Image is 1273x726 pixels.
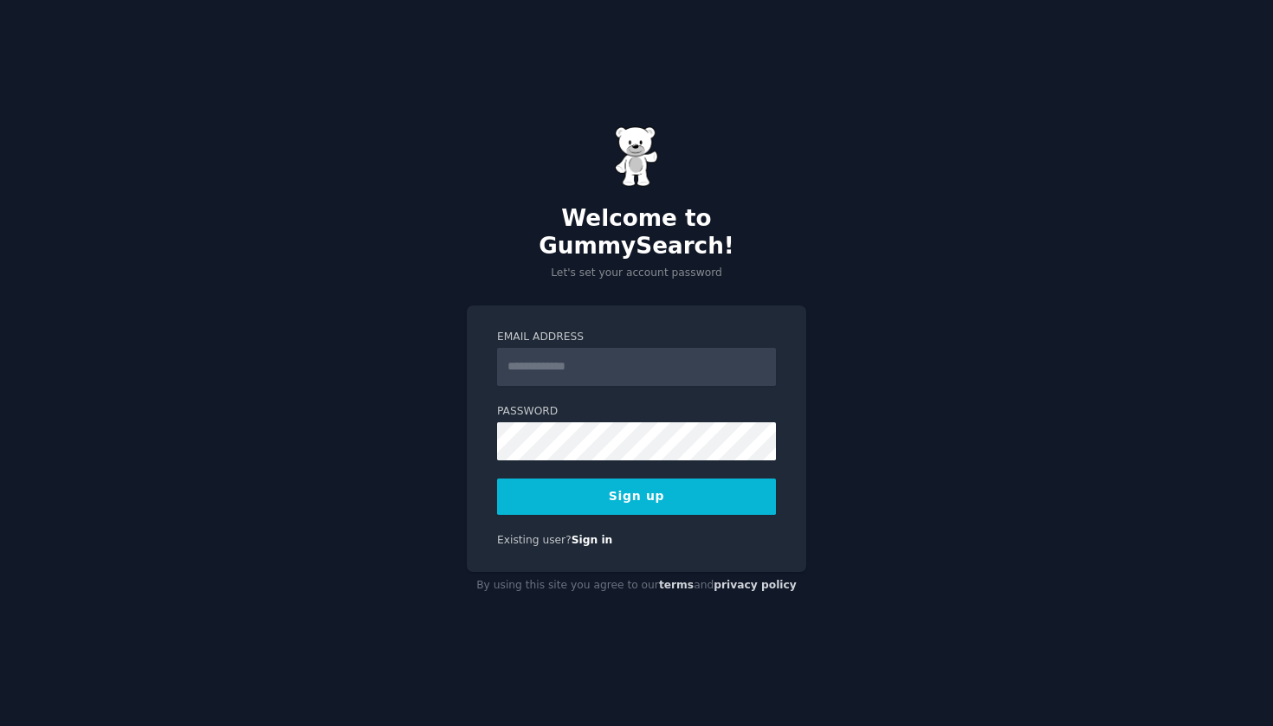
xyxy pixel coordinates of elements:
[615,126,658,187] img: Gummy Bear
[714,579,797,591] a: privacy policy
[497,534,572,546] span: Existing user?
[467,266,806,281] p: Let's set your account password
[467,572,806,600] div: By using this site you agree to our and
[572,534,613,546] a: Sign in
[467,205,806,260] h2: Welcome to GummySearch!
[497,404,776,420] label: Password
[497,330,776,345] label: Email Address
[497,479,776,515] button: Sign up
[659,579,694,591] a: terms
